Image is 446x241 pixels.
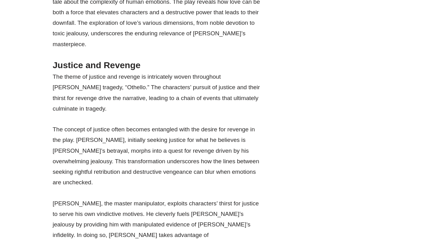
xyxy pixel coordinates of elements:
[340,171,446,241] iframe: Chat Widget
[53,124,260,188] p: The concept of justice often becomes entangled with the desire for revenge in the play. [PERSON_N...
[53,72,260,114] p: The theme of justice and revenge is intricately woven throughout [PERSON_NAME] tragedy, “Othello....
[53,60,141,70] span: Justice and Revenge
